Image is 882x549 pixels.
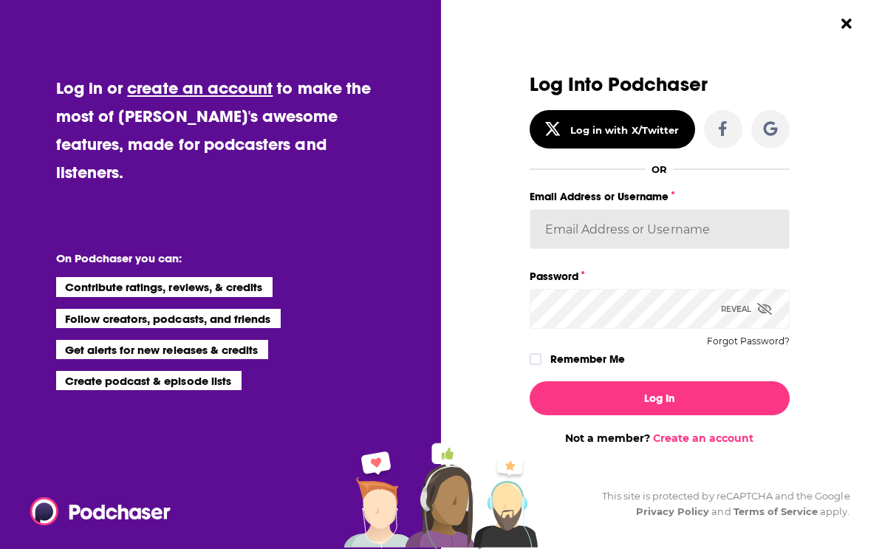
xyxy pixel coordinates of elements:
div: Log in with X/Twitter [570,124,679,136]
li: Follow creators, podcasts, and friends [56,309,281,328]
div: Reveal [721,289,772,329]
li: Create podcast & episode lists [56,371,242,390]
div: OR [652,163,667,175]
label: Email Address or Username [530,187,790,206]
li: Get alerts for new releases & credits [56,340,268,359]
input: Email Address or Username [530,209,790,249]
button: Log In [530,381,790,415]
a: Privacy Policy [636,505,710,517]
a: Terms of Service [734,505,818,517]
a: Podchaser - Follow, Share and Rate Podcasts [30,497,160,525]
li: On Podchaser you can: [56,251,352,265]
h3: Log Into Podchaser [530,74,790,95]
button: Close Button [833,10,861,38]
button: Forgot Password? [707,336,790,347]
button: Log in with X/Twitter [530,110,695,149]
a: Create an account [653,432,753,445]
img: Podchaser - Follow, Share and Rate Podcasts [30,497,171,525]
a: create an account [127,78,273,98]
label: Remember Me [550,349,625,369]
div: This site is protected by reCAPTCHA and the Google and apply. [590,488,850,519]
li: Contribute ratings, reviews, & credits [56,277,273,296]
div: Not a member? [530,432,790,445]
label: Password [530,267,790,286]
